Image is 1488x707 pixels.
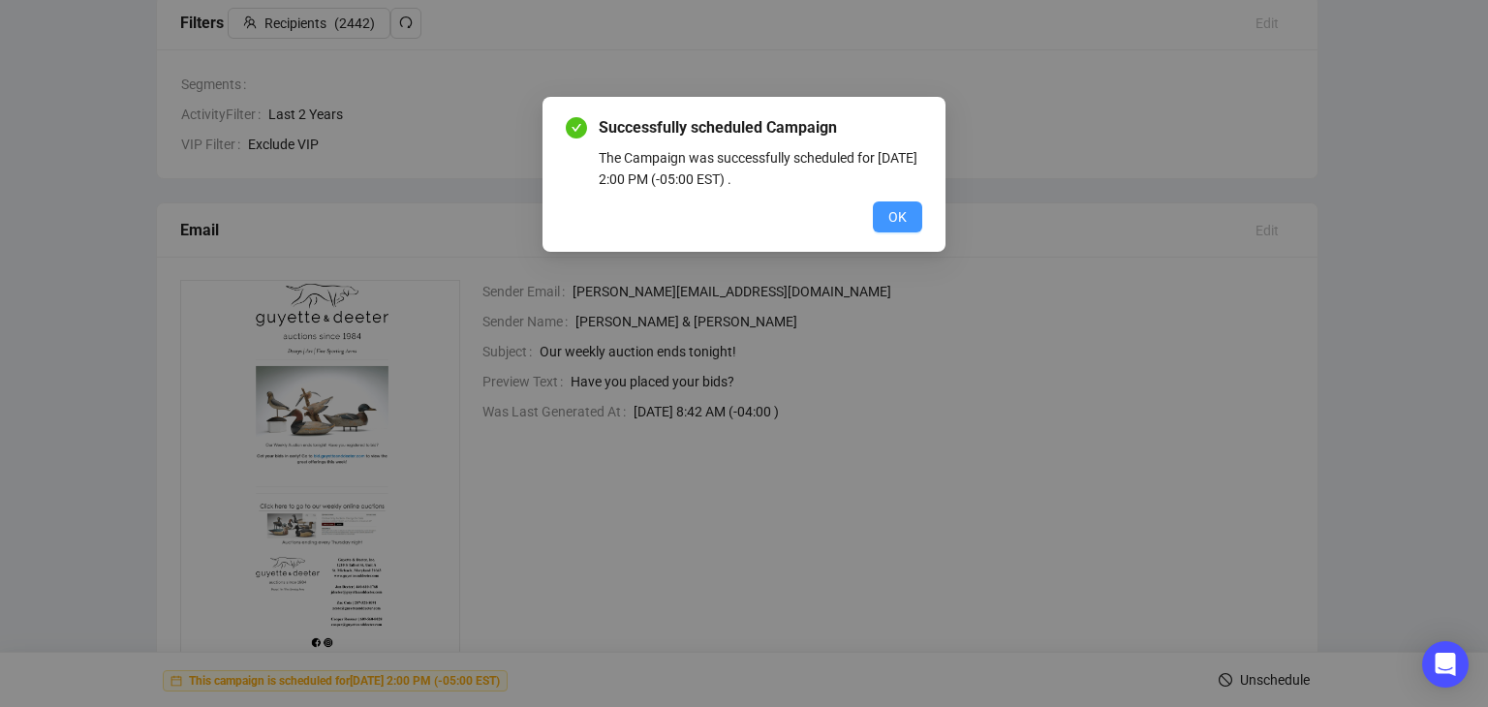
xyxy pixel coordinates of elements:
div: Open Intercom Messenger [1422,641,1469,688]
span: Successfully scheduled Campaign [599,116,922,139]
button: OK [873,201,922,232]
span: check-circle [566,117,587,138]
span: OK [888,206,907,228]
div: The Campaign was successfully scheduled for [DATE] 2:00 PM (-05:00 EST) . [599,147,922,190]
